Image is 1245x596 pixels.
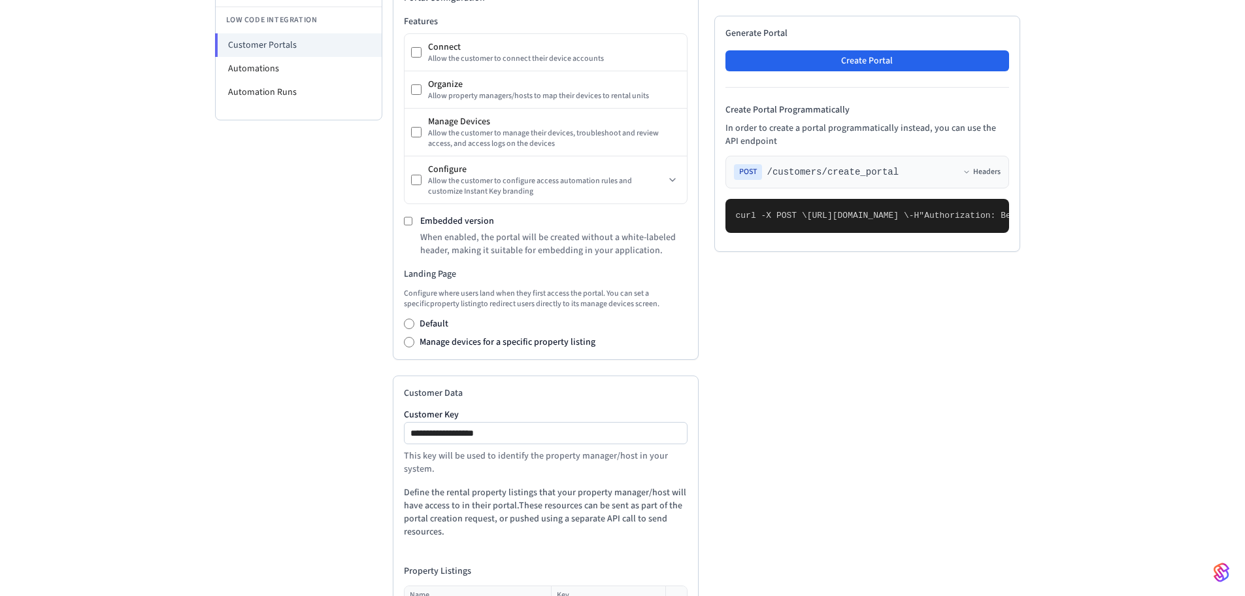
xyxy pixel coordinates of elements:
li: Low Code Integration [216,7,382,33]
h3: Landing Page [404,268,688,281]
div: Allow the customer to configure access automation rules and customize Instant Key branding [428,176,665,197]
h4: Create Portal Programmatically [725,103,1009,116]
h3: Features [404,15,688,28]
div: Configure [428,163,665,176]
label: Customer Key [404,410,688,419]
span: "Authorization: Bearer seam_api_key_123456" [919,211,1138,220]
li: Automation Runs [216,80,382,104]
p: When enabled, the portal will be created without a white-labeled header, making it suitable for e... [420,231,688,257]
h4: Property Listings [404,565,688,578]
p: This key will be used to identify the property manager/host in your system. [404,449,688,476]
label: Default [420,317,448,330]
div: Allow the customer to manage their devices, troubleshoot and review access, and access logs on th... [428,128,680,149]
label: Manage devices for a specific property listing [420,336,595,349]
li: Customer Portals [215,33,382,57]
button: Headers [963,167,1001,177]
span: -H [909,211,920,220]
p: Configure where users land when they first access the portal. You can set a specific property lis... [404,289,688,309]
div: Connect [428,41,680,54]
p: Define the rental property listings that your property manager/host will have access to in their ... [404,486,688,538]
h2: Generate Portal [725,27,1009,40]
div: Manage Devices [428,115,680,128]
span: POST [734,164,762,180]
div: Organize [428,78,680,91]
label: Embedded version [420,215,494,228]
p: In order to create a portal programmatically instead, you can use the API endpoint [725,122,1009,148]
span: [URL][DOMAIN_NAME] \ [807,211,909,220]
div: Allow the customer to connect their device accounts [428,54,680,64]
div: Allow property managers/hosts to map their devices to rental units [428,91,680,101]
li: Automations [216,57,382,80]
img: SeamLogoGradient.69752ec5.svg [1214,562,1229,583]
button: Create Portal [725,50,1009,71]
h2: Customer Data [404,387,688,400]
span: curl -X POST \ [736,211,807,220]
span: /customers/create_portal [767,166,899,179]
